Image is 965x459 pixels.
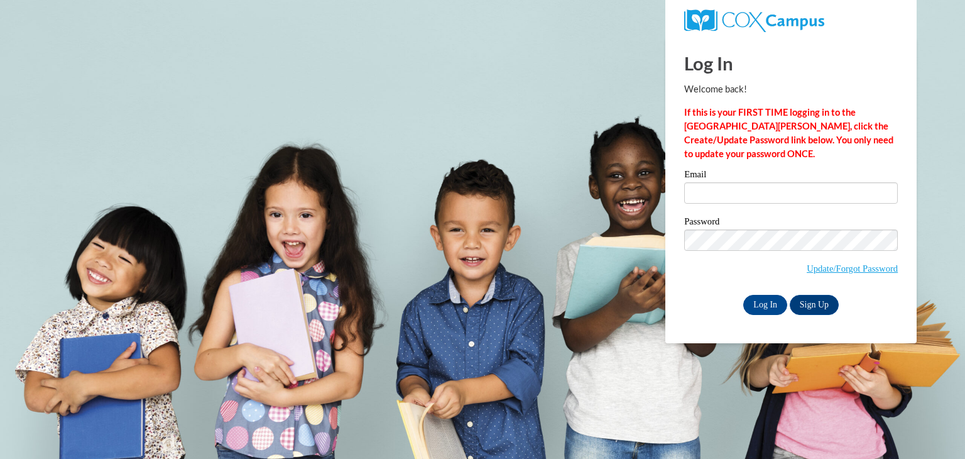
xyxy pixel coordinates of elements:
[684,170,898,182] label: Email
[790,295,839,315] a: Sign Up
[684,14,824,25] a: COX Campus
[684,107,893,159] strong: If this is your FIRST TIME logging in to the [GEOGRAPHIC_DATA][PERSON_NAME], click the Create/Upd...
[684,217,898,229] label: Password
[743,295,787,315] input: Log In
[684,82,898,96] p: Welcome back!
[807,263,898,274] a: Update/Forgot Password
[684,50,898,76] h1: Log In
[684,9,824,32] img: COX Campus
